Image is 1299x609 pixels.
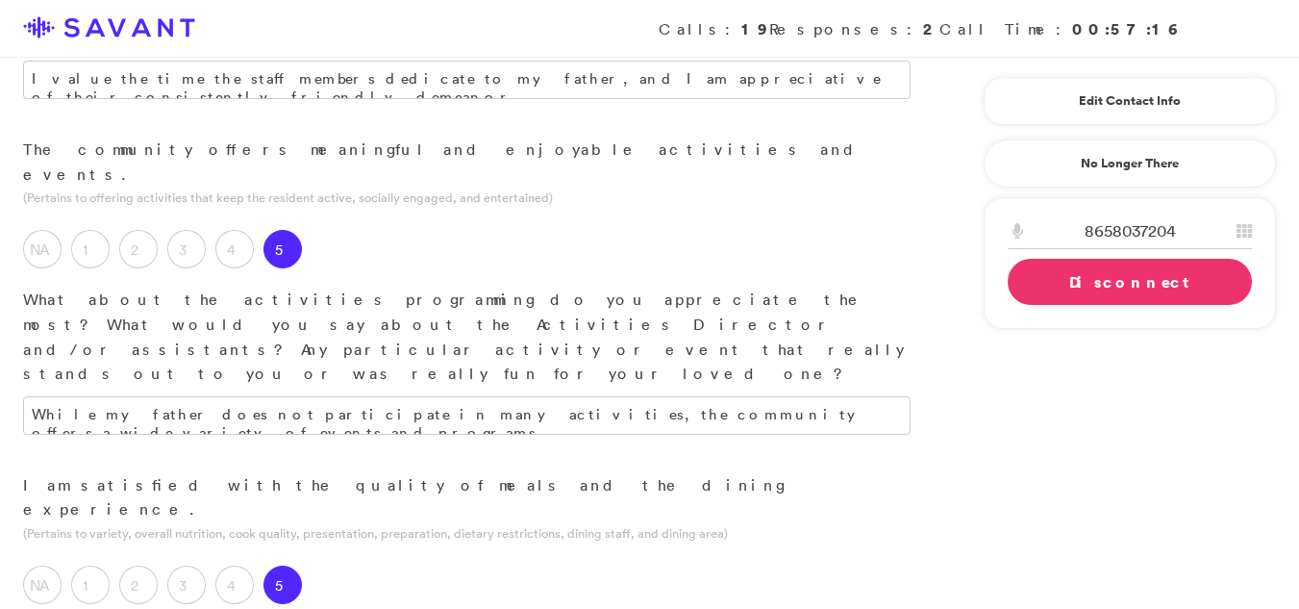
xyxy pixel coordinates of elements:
[167,230,206,268] label: 3
[23,189,911,207] p: (Pertains to offering activities that keep the resident active, socially engaged, and entertained)
[23,230,62,268] label: NA
[167,566,206,604] label: 3
[263,230,302,268] label: 5
[23,473,911,522] p: I am satisfied with the quality of meals and the dining experience.
[984,140,1276,188] a: No Longer There
[71,230,110,268] label: 1
[23,288,911,386] p: What about the activities programming do you appreciate the most? What would you say about the Ac...
[215,230,254,268] label: 4
[71,566,110,604] label: 1
[23,566,62,604] label: NA
[1008,86,1252,116] a: Edit Contact Info
[923,18,939,39] strong: 2
[263,566,302,604] label: 5
[1072,18,1180,39] strong: 00:57:16
[119,566,158,604] label: 2
[215,566,254,604] label: 4
[23,138,911,187] p: The community offers meaningful and enjoyable activities and events.
[23,524,911,543] p: (Pertains to variety, overall nutrition, cook quality, presentation, preparation, dietary restric...
[1008,259,1252,305] a: Disconnect
[119,230,158,268] label: 2
[741,18,769,39] strong: 19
